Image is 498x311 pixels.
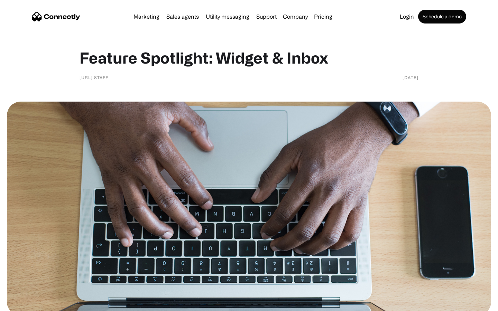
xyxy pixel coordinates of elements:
a: Schedule a demo [418,10,466,23]
a: Login [397,14,417,19]
div: Company [283,12,308,21]
div: [URL] staff [80,74,108,81]
a: Marketing [131,14,162,19]
a: Utility messaging [203,14,252,19]
a: Sales agents [164,14,202,19]
ul: Language list [14,299,41,309]
a: Pricing [311,14,335,19]
aside: Language selected: English [7,299,41,309]
h1: Feature Spotlight: Widget & Inbox [80,48,418,67]
div: [DATE] [403,74,418,81]
a: Support [253,14,279,19]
